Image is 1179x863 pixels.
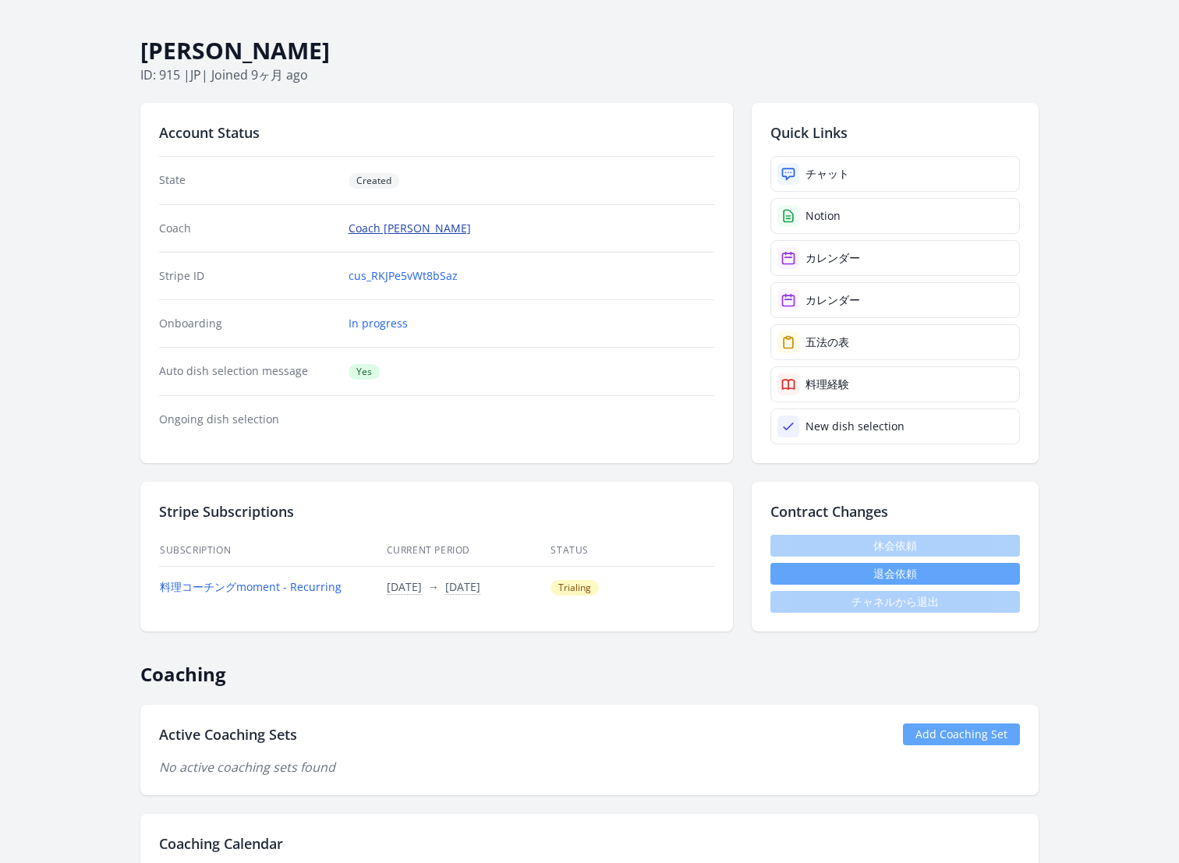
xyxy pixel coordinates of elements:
[159,268,336,284] dt: Stripe ID
[159,723,297,745] h2: Active Coaching Sets
[349,173,399,189] span: Created
[770,282,1020,318] a: カレンダー
[805,377,849,392] div: 料理経験
[805,250,860,266] div: カレンダー
[349,316,408,331] a: In progress
[140,36,1039,65] h1: [PERSON_NAME]
[140,650,1039,686] h2: Coaching
[159,833,1020,854] h2: Coaching Calendar
[770,535,1020,557] span: 休会依頼
[770,409,1020,444] a: New dish selection
[770,122,1020,143] h2: Quick Links
[805,292,860,308] div: カレンダー
[445,579,480,595] button: [DATE]
[159,758,1020,776] p: No active coaching sets found
[159,122,714,143] h2: Account Status
[770,156,1020,192] a: チャット
[428,579,439,594] span: →
[770,563,1020,585] button: 退会依頼
[770,366,1020,402] a: 料理経験
[159,316,336,331] dt: Onboarding
[770,500,1020,522] h2: Contract Changes
[159,221,336,236] dt: Coach
[805,334,849,350] div: 五法の表
[349,268,458,284] a: cus_RKJPe5vWt8bSaz
[349,221,471,236] a: Coach [PERSON_NAME]
[770,198,1020,234] a: Notion
[159,500,714,522] h2: Stripe Subscriptions
[387,579,422,595] button: [DATE]
[349,364,380,380] span: Yes
[770,324,1020,360] a: 五法の表
[159,535,386,567] th: Subscription
[386,535,551,567] th: Current Period
[159,172,336,189] dt: State
[770,591,1020,613] span: チャネルから退出
[160,579,342,594] a: 料理コーチングmoment - Recurring
[550,535,714,567] th: Status
[140,65,1039,84] p: ID: 915 | | Joined 9ヶ月 ago
[805,208,841,224] div: Notion
[805,166,849,182] div: チャット
[190,66,201,83] span: jp
[805,419,905,434] div: New dish selection
[903,723,1020,745] a: Add Coaching Set
[159,412,336,427] dt: Ongoing dish selection
[551,580,599,596] span: Trialing
[770,240,1020,276] a: カレンダー
[159,363,336,380] dt: Auto dish selection message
